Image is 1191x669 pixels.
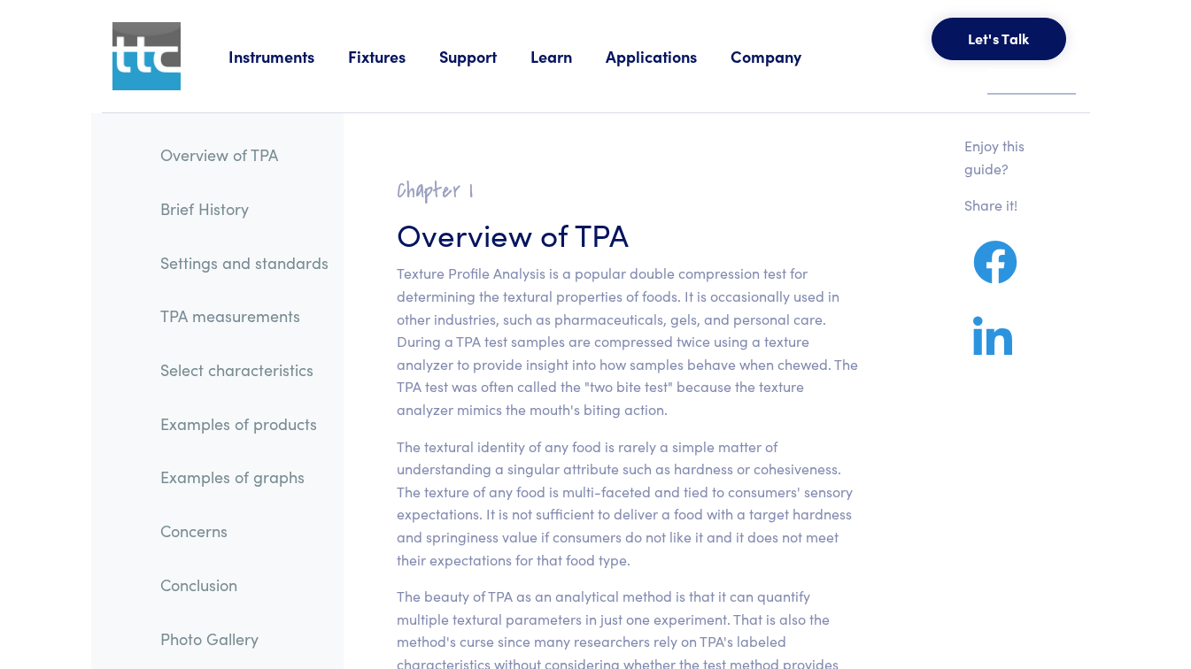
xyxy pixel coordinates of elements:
a: Conclusion [146,565,343,605]
a: Fixtures [348,45,439,67]
p: Enjoy this guide? [964,135,1048,180]
h3: Overview of TPA [397,211,858,255]
a: TPA measurements [146,296,343,336]
a: Brief History [146,188,343,229]
a: Examples of graphs [146,457,343,497]
a: Instruments [228,45,348,67]
a: Overview of TPA [146,135,343,175]
a: Applications [606,45,731,67]
p: Texture Profile Analysis is a popular double compression test for determining the textural proper... [397,262,858,420]
a: Examples of products [146,404,343,444]
a: Company [731,45,835,67]
a: Photo Gallery [146,619,343,659]
a: Concerns [146,511,343,551]
p: The textural identity of any food is rarely a simple matter of understanding a singular attribute... [397,435,858,572]
p: Share it! [964,194,1048,217]
a: Share on LinkedIn [964,337,1021,359]
a: Learn [530,45,606,67]
a: Select characteristics [146,350,343,390]
img: ttc_logo_1x1_v1.0.png [112,22,181,90]
a: Support [439,45,530,67]
a: Settings and standards [146,242,343,283]
button: Let's Talk [932,18,1066,60]
h2: Chapter I [397,177,858,204]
